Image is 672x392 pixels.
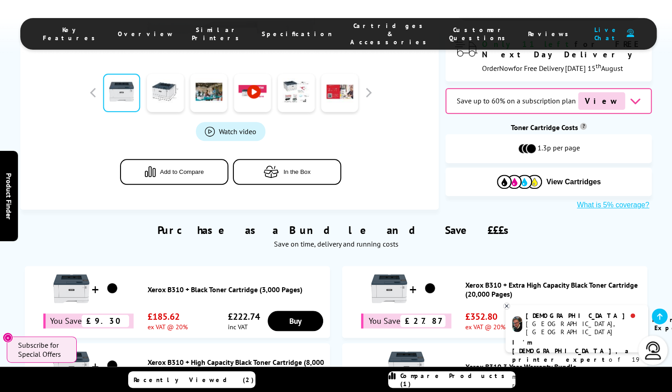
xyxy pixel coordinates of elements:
[53,348,89,384] img: Xerox B310 + High Capacity Black Toner Cartridge (8,000 Pages)
[350,22,431,46] span: Cartridges & Accessories
[482,64,622,73] span: Order for Free Delivery [DATE] 15 August
[499,64,513,73] span: Now
[591,26,622,42] span: Live Chat
[148,322,188,331] span: ex VAT @ 20%
[43,313,134,328] div: You Save
[580,123,587,130] sup: Cost per page
[452,174,645,189] button: View Cartridges
[400,372,515,388] span: Compare Products (1)
[43,26,100,42] span: Key Features
[20,210,652,253] div: Purchase as a Bundle and Save £££s
[101,277,124,300] img: Xerox B310 + Black Toner Cartridge (3,000 Pages)
[538,143,580,154] span: 1.3p per page
[148,358,325,376] a: Xerox B310 + High Capacity Black Toner Cartridge (8,000 Pages)
[32,239,641,248] div: Save on time, delivery and running costs
[445,123,652,132] div: Toner Cartridge Costs
[120,159,228,185] button: Add to Compare
[574,201,652,210] button: What is 5% coverage?
[465,311,505,322] span: £352.80
[644,341,662,359] img: user-headset-light.svg
[3,332,13,343] button: Close
[283,168,311,175] span: In the Box
[82,315,129,327] span: £9.30
[262,30,332,38] span: Specification
[457,96,576,105] span: Save up to 60% on a subscription plan
[101,355,124,377] img: Xerox B310 + High Capacity Black Toner Cartridge (8,000 Pages)
[465,280,643,299] a: Xerox B310 + Extra High Capacity Black Toner Cartridge (20,000 Pages)
[388,371,515,388] a: Compare Products (1)
[512,338,631,364] b: I'm [DEMOGRAPHIC_DATA], a printer expert
[233,159,341,185] button: In the Box
[228,311,260,322] span: £222.74
[528,30,573,38] span: Reviews
[388,348,424,384] img: Xerox B310 3 Year Warranty Bundle
[400,315,445,327] span: £27.87
[361,313,451,328] div: You Save
[449,26,510,42] span: Customer Questions
[5,173,14,219] span: Product Finder
[134,376,254,384] span: Recently Viewed (2)
[512,316,522,332] img: chris-livechat.png
[268,311,323,331] a: Buy
[160,168,204,175] span: Add to Compare
[128,371,255,388] a: Recently Viewed (2)
[228,322,260,331] span: inc VAT
[595,62,601,70] sup: th
[465,322,505,331] span: ex VAT @ 20%
[419,277,441,300] img: Xerox B310 + Extra High Capacity Black Toner Cartridge (20,000 Pages)
[196,122,265,141] a: Product_All_Videos
[547,178,601,186] span: View Cartridges
[53,271,89,307] img: Xerox B310 + Black Toner Cartridge (3,000 Pages)
[512,338,641,390] p: of 19 years! Leave me a message and I'll respond ASAP
[526,312,641,320] div: [DEMOGRAPHIC_DATA]
[118,30,174,38] span: Overview
[497,175,542,189] img: Cartridges
[192,26,244,42] span: Similar Printers
[148,285,325,294] a: Xerox B310 + Black Toner Cartridge (3,000 Pages)
[626,29,634,37] img: user-headset-duotone.svg
[148,311,188,322] span: £185.62
[526,320,641,336] div: [GEOGRAPHIC_DATA], [GEOGRAPHIC_DATA]
[578,92,625,110] span: View
[219,127,256,136] span: Watch video
[371,271,407,307] img: Xerox B310 + Extra High Capacity Black Toner Cartridge (20,000 Pages)
[465,362,643,371] a: Xerox B310 3 Year Warranty Bundle
[18,341,68,359] span: Subscribe for Special Offers
[454,39,643,72] div: modal_delivery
